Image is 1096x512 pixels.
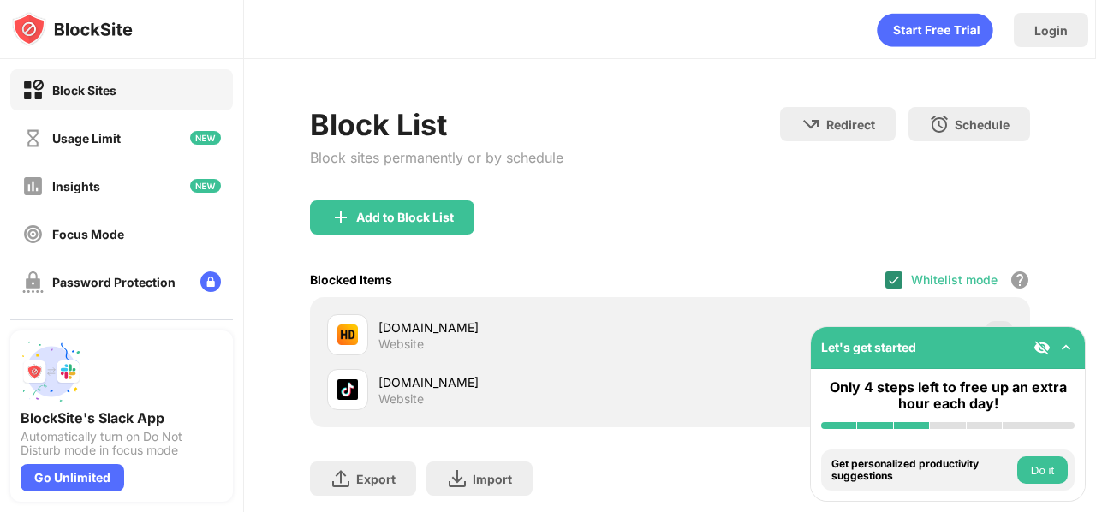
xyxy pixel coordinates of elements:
div: Focus Mode [52,227,124,241]
div: Schedule [955,117,1010,132]
div: Website [378,391,424,407]
div: Block List [310,107,563,142]
div: Whitelist mode [911,272,998,287]
img: block-on.svg [22,80,44,101]
img: focus-off.svg [22,223,44,245]
button: Do it [1017,456,1068,484]
img: push-slack.svg [21,341,82,402]
div: Import [473,472,512,486]
div: Usage Limit [52,131,121,146]
div: Block sites permanently or by schedule [310,149,563,166]
div: Only 4 steps left to free up an extra hour each day! [821,379,1075,412]
img: new-icon.svg [190,131,221,145]
div: Login [1034,23,1068,38]
div: Password Protection [52,275,176,289]
div: Redirect [826,117,875,132]
div: animation [877,13,993,47]
img: omni-setup-toggle.svg [1057,339,1075,356]
img: check.svg [887,273,901,287]
div: Website [378,336,424,352]
img: password-protection-off.svg [22,271,44,293]
img: lock-menu.svg [200,271,221,292]
img: logo-blocksite.svg [12,12,133,46]
div: Go Unlimited [21,464,124,491]
div: Block Sites [52,83,116,98]
div: [DOMAIN_NAME] [378,373,670,391]
div: Export [356,472,396,486]
img: new-icon.svg [190,179,221,193]
img: eye-not-visible.svg [1033,339,1051,356]
div: Blocked Items [310,272,392,287]
div: BlockSite's Slack App [21,409,223,426]
img: insights-off.svg [22,176,44,197]
div: Insights [52,179,100,193]
div: Get personalized productivity suggestions [831,458,1013,483]
div: Automatically turn on Do Not Disturb mode in focus mode [21,430,223,457]
img: favicons [337,379,358,400]
div: Add to Block List [356,211,454,224]
div: Let's get started [821,340,916,354]
div: [DOMAIN_NAME] [378,319,670,336]
img: favicons [337,324,358,345]
img: time-usage-off.svg [22,128,44,149]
